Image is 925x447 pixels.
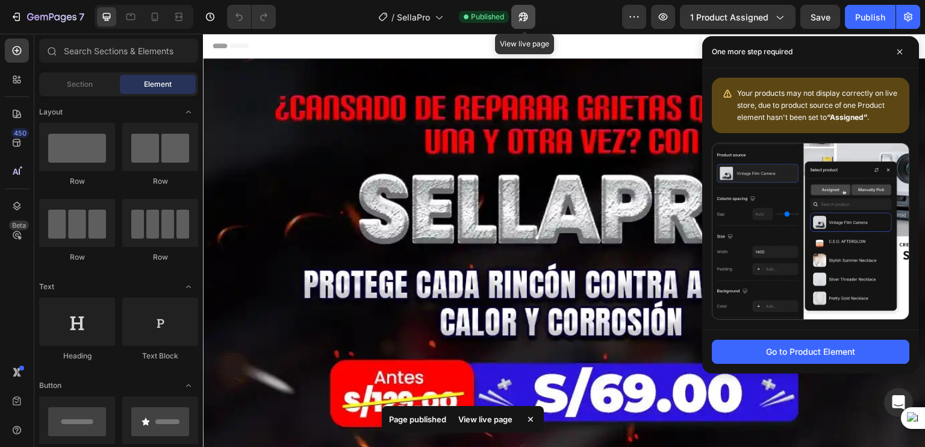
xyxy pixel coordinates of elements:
span: Toggle open [179,376,198,395]
button: 1 product assigned [680,5,796,29]
span: Section [67,79,93,90]
p: One more step required [712,46,793,58]
div: Row [122,176,198,187]
p: 7 [79,10,84,24]
div: Beta [9,220,29,230]
div: Text Block [122,351,198,361]
div: Open Intercom Messenger [884,388,913,417]
iframe: Design area [203,34,925,447]
button: Go to Product Element [712,340,909,364]
div: Row [122,252,198,263]
span: Button [39,380,61,391]
div: View live page [451,411,520,428]
div: Go to Product Element [766,345,855,358]
span: Toggle open [179,277,198,296]
span: / [391,11,394,23]
button: Save [800,5,840,29]
span: Toggle open [179,102,198,122]
input: Search Sections & Elements [39,39,198,63]
span: Element [144,79,172,90]
div: Row [39,176,115,187]
div: Row [39,252,115,263]
span: Save [811,12,830,22]
span: SellaPro [397,11,430,23]
button: 7 [5,5,90,29]
button: Publish [845,5,895,29]
b: “Assigned” [827,113,867,122]
span: Layout [39,107,63,117]
div: Undo/Redo [227,5,276,29]
span: 1 product assigned [690,11,768,23]
span: Published [471,11,504,22]
span: Text [39,281,54,292]
div: 450 [11,128,29,138]
p: Page published [389,413,446,425]
span: Your products may not display correctly on live store, due to product source of one Product eleme... [737,89,897,122]
div: Heading [39,351,115,361]
div: Publish [855,11,885,23]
